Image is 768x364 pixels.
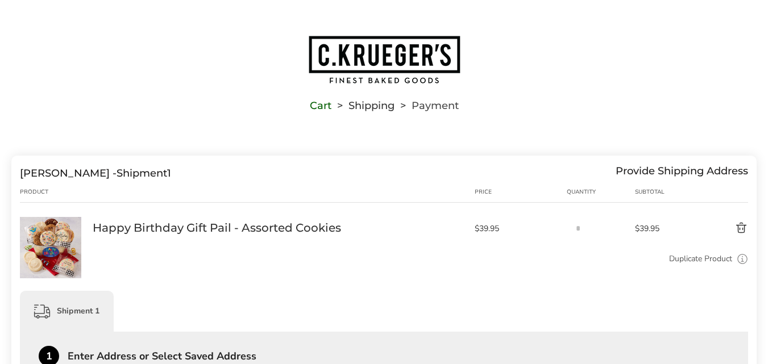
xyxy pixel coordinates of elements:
[20,291,114,332] div: Shipment 1
[20,216,81,227] a: Happy Birthday Gift Pail - Assorted Cookies
[475,223,561,234] span: $39.95
[20,217,81,278] img: Happy Birthday Gift Pail - Assorted Cookies
[412,102,459,110] span: Payment
[93,220,341,235] a: Happy Birthday Gift Pail - Assorted Cookies
[616,167,748,179] div: Provide Shipping Address
[11,35,757,85] a: Go to home page
[475,187,567,196] div: Price
[68,351,748,361] div: Enter Address or Select Saved Address
[669,253,732,265] a: Duplicate Product
[635,187,686,196] div: Subtotal
[167,167,171,179] span: 1
[20,167,117,179] span: [PERSON_NAME] -
[331,102,395,110] li: Shipping
[20,187,93,196] div: Product
[567,187,635,196] div: Quantity
[635,223,686,234] span: $39.95
[20,167,171,179] div: Shipment
[308,35,461,85] img: C.KRUEGER'S
[686,221,748,235] button: Delete product
[567,217,590,240] input: Quantity input
[310,102,331,110] a: Cart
